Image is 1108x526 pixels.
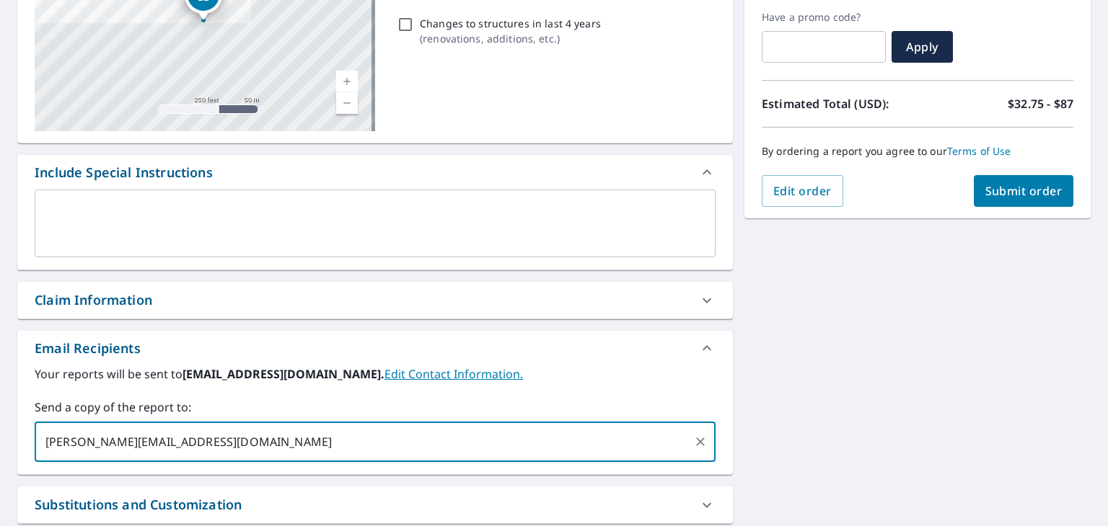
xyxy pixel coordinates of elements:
[903,39,941,55] span: Apply
[420,16,601,31] p: Changes to structures in last 4 years
[35,163,213,182] div: Include Special Instructions
[947,144,1011,158] a: Terms of Use
[35,398,716,416] label: Send a copy of the report to:
[35,365,716,383] label: Your reports will be sent to
[384,366,523,382] a: EditContactInfo
[762,95,918,112] p: Estimated Total (USD):
[336,71,358,92] a: Current Level 17, Zoom In
[974,175,1074,207] button: Submit order
[690,432,711,452] button: Clear
[35,339,141,358] div: Email Recipients
[17,282,733,318] div: Claim Information
[336,92,358,114] a: Current Level 17, Zoom Out
[35,495,242,514] div: Substitutions and Customization
[183,366,384,382] b: [EMAIL_ADDRESS][DOMAIN_NAME].
[17,331,733,365] div: Email Recipients
[762,11,886,24] label: Have a promo code?
[1008,95,1073,112] p: $32.75 - $87
[35,290,152,310] div: Claim Information
[420,31,601,46] p: ( renovations, additions, etc. )
[892,31,953,63] button: Apply
[762,145,1073,158] p: By ordering a report you agree to our
[773,183,832,199] span: Edit order
[17,155,733,190] div: Include Special Instructions
[17,486,733,523] div: Substitutions and Customization
[985,183,1063,199] span: Submit order
[762,175,843,207] button: Edit order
